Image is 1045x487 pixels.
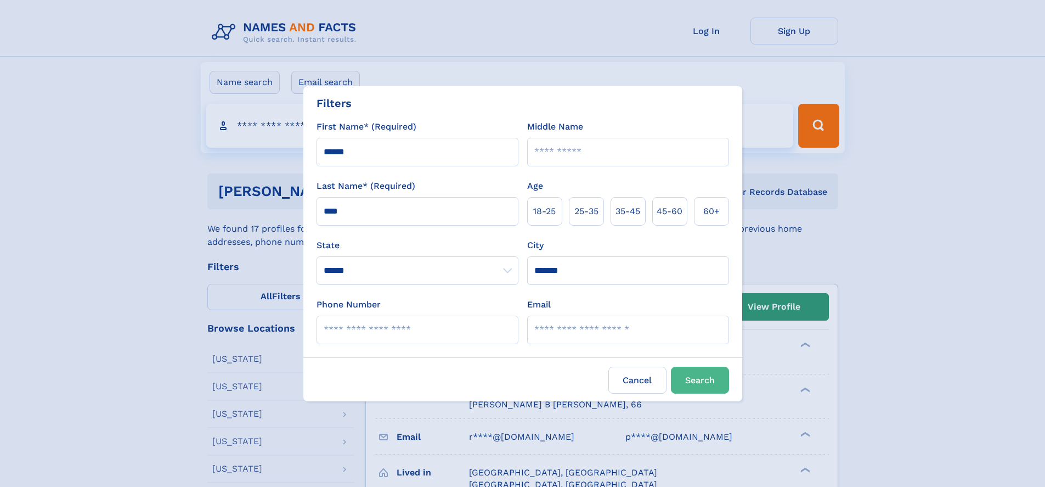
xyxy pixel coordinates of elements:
[317,120,416,133] label: First Name* (Required)
[533,205,556,218] span: 18‑25
[317,180,415,193] label: Last Name* (Required)
[574,205,598,218] span: 25‑35
[608,367,666,394] label: Cancel
[527,239,544,252] label: City
[615,205,640,218] span: 35‑45
[317,239,518,252] label: State
[703,205,720,218] span: 60+
[317,298,381,311] label: Phone Number
[527,120,583,133] label: Middle Name
[527,180,543,193] label: Age
[527,298,551,311] label: Email
[657,205,682,218] span: 45‑60
[317,95,352,111] div: Filters
[671,367,729,394] button: Search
